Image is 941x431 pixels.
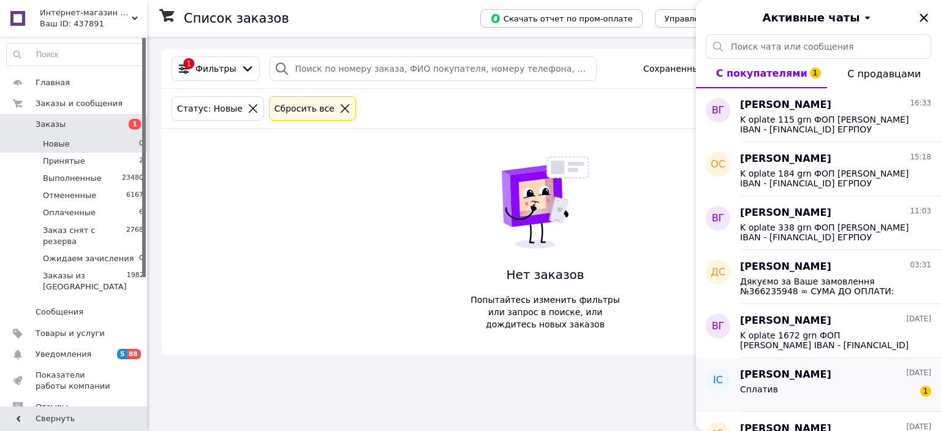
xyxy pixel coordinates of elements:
[36,77,70,88] span: Главная
[126,225,143,247] span: 2768
[712,104,725,118] span: ВГ
[127,349,141,359] span: 88
[43,139,70,150] span: Новые
[175,102,245,115] div: Статус: Новые
[910,152,931,162] span: 15:18
[43,207,96,218] span: Оплаченные
[139,253,143,264] span: 0
[847,68,921,80] span: С продавцами
[655,9,771,28] button: Управление статусами
[127,270,144,292] span: 1982
[906,368,931,378] span: [DATE]
[36,370,113,392] span: Показатели работы компании
[126,190,143,201] span: 6167
[763,10,860,26] span: Активные чаты
[7,44,144,66] input: Поиск
[740,98,831,112] span: [PERSON_NAME]
[195,63,236,75] span: Фильтры
[910,206,931,216] span: 11:03
[910,98,931,109] span: 16:33
[696,358,941,412] button: ІС[PERSON_NAME][DATE]Сплатив1
[740,206,831,220] span: [PERSON_NAME]
[920,386,931,397] span: 1
[665,14,761,23] span: Управление статусами
[36,307,83,318] span: Сообщения
[36,328,105,339] span: Товары и услуги
[36,119,66,130] span: Заказы
[696,250,941,304] button: ДС[PERSON_NAME]03:31Дякуємо за Ваше замовлення №366235948 ∞ СУМА ДО ОПЛАТИ: 100.2 грн. РЕКВІЗИТИ ...
[272,102,337,115] div: Сбросить все
[270,56,596,81] input: Поиск по номеру заказа, ФИО покупателя, номеру телефона, Email, номеру накладной
[740,330,914,350] span: K oplate 1672 grn ФОП [PERSON_NAME] IBAN - [FINANCIAL_ID] ЕГРПОУ 2362617657 Назначение – заказ №3...
[906,314,931,324] span: [DATE]
[827,59,941,88] button: С продавцами
[713,373,723,387] span: ІС
[712,319,725,334] span: ВГ
[711,158,725,172] span: ОС
[696,196,941,250] button: ВГ[PERSON_NAME]11:03K oplate 338 grn ФОП [PERSON_NAME] IBAN - [FINANCIAL_ID] ЕГРПОУ 2362617657 На...
[40,18,147,29] div: Ваш ID: 437891
[810,67,821,78] span: 1
[43,270,127,292] span: Заказы из [GEOGRAPHIC_DATA]
[740,314,831,328] span: [PERSON_NAME]
[464,294,626,330] span: Попытайтесь изменить фильтры или запрос в поиске, или дождитесь новых заказов
[711,265,725,280] span: ДС
[36,402,68,413] span: Отзывы
[740,277,914,296] span: Дякуємо за Ваше замовлення №366235948 ∞ СУМА ДО ОПЛАТИ: 100.2 грн. РЕКВІЗИТИ ДО ОПЛАТИ: Банк одер...
[480,9,643,28] button: Скачать отчет по пром-оплате
[740,169,914,188] span: K oplate 184 grn ФОП [PERSON_NAME] IBAN - [FINANCIAL_ID] ЕГРПОУ 2362617657 Назначение – заказ №36...
[716,67,807,79] span: С покупателями
[139,156,143,167] span: 2
[740,368,831,382] span: [PERSON_NAME]
[139,139,143,150] span: 0
[696,142,941,196] button: ОС[PERSON_NAME]15:18K oplate 184 grn ФОП [PERSON_NAME] IBAN - [FINANCIAL_ID] ЕГРПОУ 2362617657 На...
[643,63,750,75] span: Сохраненные фильтры:
[740,152,831,166] span: [PERSON_NAME]
[740,223,914,242] span: K oplate 338 grn ФОП [PERSON_NAME] IBAN - [FINANCIAL_ID] ЕГРПОУ 2362617657 Назначение – заказ №36...
[696,59,827,88] button: С покупателями1
[490,13,633,24] span: Скачать отчет по пром-оплате
[43,225,126,247] span: Заказ снят с резерва
[139,207,143,218] span: 6
[122,173,143,184] span: 23480
[696,304,941,358] button: ВГ[PERSON_NAME][DATE]K oplate 1672 grn ФОП [PERSON_NAME] IBAN - [FINANCIAL_ID] ЕГРПОУ 2362617657 ...
[706,34,931,59] input: Поиск чата или сообщения
[730,10,907,26] button: Активные чаты
[464,266,626,284] span: Нет заказов
[43,253,134,264] span: Ожидаем зачисления
[117,349,127,359] span: 5
[184,11,289,26] h1: Список заказов
[36,98,123,109] span: Заказы и сообщения
[696,88,941,142] button: ВГ[PERSON_NAME]16:33K oplate 115 grn ФОП [PERSON_NAME] IBAN - [FINANCIAL_ID] ЕГРПОУ 2362617657 На...
[740,115,914,134] span: K oplate 115 grn ФОП [PERSON_NAME] IBAN - [FINANCIAL_ID] ЕГРПОУ 2362617657 Назначение – заказ №36...
[712,212,725,226] span: ВГ
[910,260,931,270] span: 03:31
[43,156,85,167] span: Принятые
[129,119,141,129] span: 1
[740,260,831,274] span: [PERSON_NAME]
[40,7,132,18] span: Интернет-магазин SeMMarket
[43,173,102,184] span: Выполненные
[916,10,931,25] button: Закрыть
[43,190,96,201] span: Отмененные
[740,384,778,394] span: Сплатив
[36,349,91,360] span: Уведомления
